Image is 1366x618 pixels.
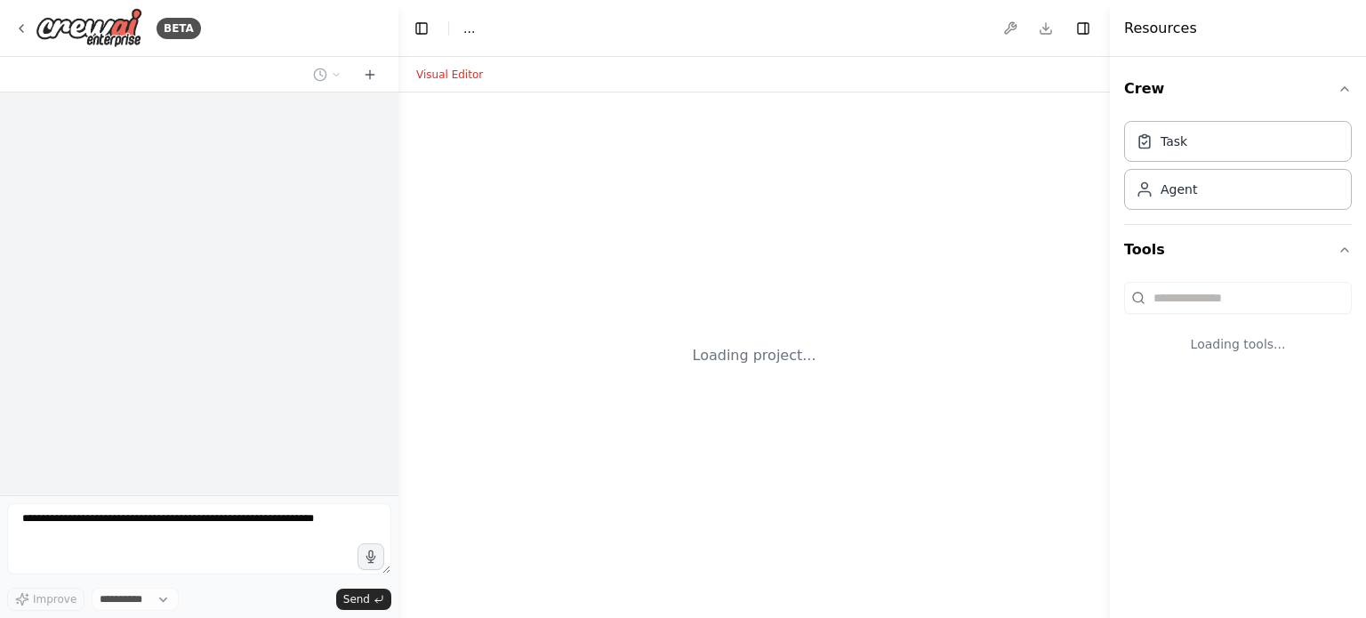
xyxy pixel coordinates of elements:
button: Improve [7,588,84,611]
button: Hide left sidebar [409,16,434,41]
div: Agent [1161,181,1197,198]
div: Loading project... [693,345,816,366]
span: ... [463,20,475,37]
div: Tools [1124,275,1352,381]
nav: breadcrumb [463,20,475,37]
button: Send [336,589,391,610]
button: Start a new chat [356,64,384,85]
button: Tools [1124,225,1352,275]
div: Loading tools... [1124,321,1352,367]
button: Switch to previous chat [306,64,349,85]
div: Crew [1124,114,1352,224]
h4: Resources [1124,18,1197,39]
button: Click to speak your automation idea [358,543,384,570]
div: BETA [157,18,201,39]
button: Visual Editor [406,64,494,85]
img: Logo [36,8,142,48]
span: Send [343,592,370,606]
button: Crew [1124,64,1352,114]
span: Improve [33,592,76,606]
div: Task [1161,132,1187,150]
button: Hide right sidebar [1071,16,1096,41]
